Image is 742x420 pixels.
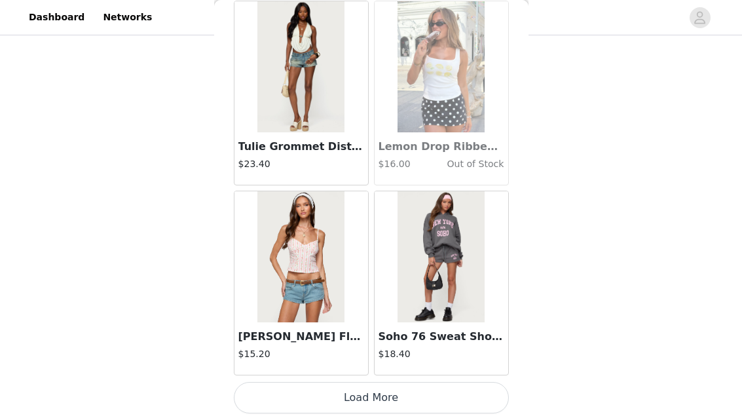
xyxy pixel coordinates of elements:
[238,157,364,171] h4: $23.40
[95,3,160,32] a: Networks
[238,347,364,361] h4: $15.20
[257,191,344,322] img: Raia Floral Striped Backless Top
[238,329,364,345] h3: [PERSON_NAME] Floral Striped Backless Top
[398,1,485,132] img: Lemon Drop Ribbed Tank Top
[379,329,504,345] h3: Soho 76 Sweat Shorts
[694,7,706,28] div: avatar
[420,157,504,171] h4: Out of Stock
[379,139,504,155] h3: Lemon Drop Ribbed Tank Top
[21,3,92,32] a: Dashboard
[238,139,364,155] h3: Tulie Grommet Distressed Denim Shorts
[234,382,509,413] button: Load More
[379,157,420,171] h4: $16.00
[398,191,485,322] img: Soho 76 Sweat Shorts
[257,1,344,132] img: Tulie Grommet Distressed Denim Shorts
[379,347,504,361] h4: $18.40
